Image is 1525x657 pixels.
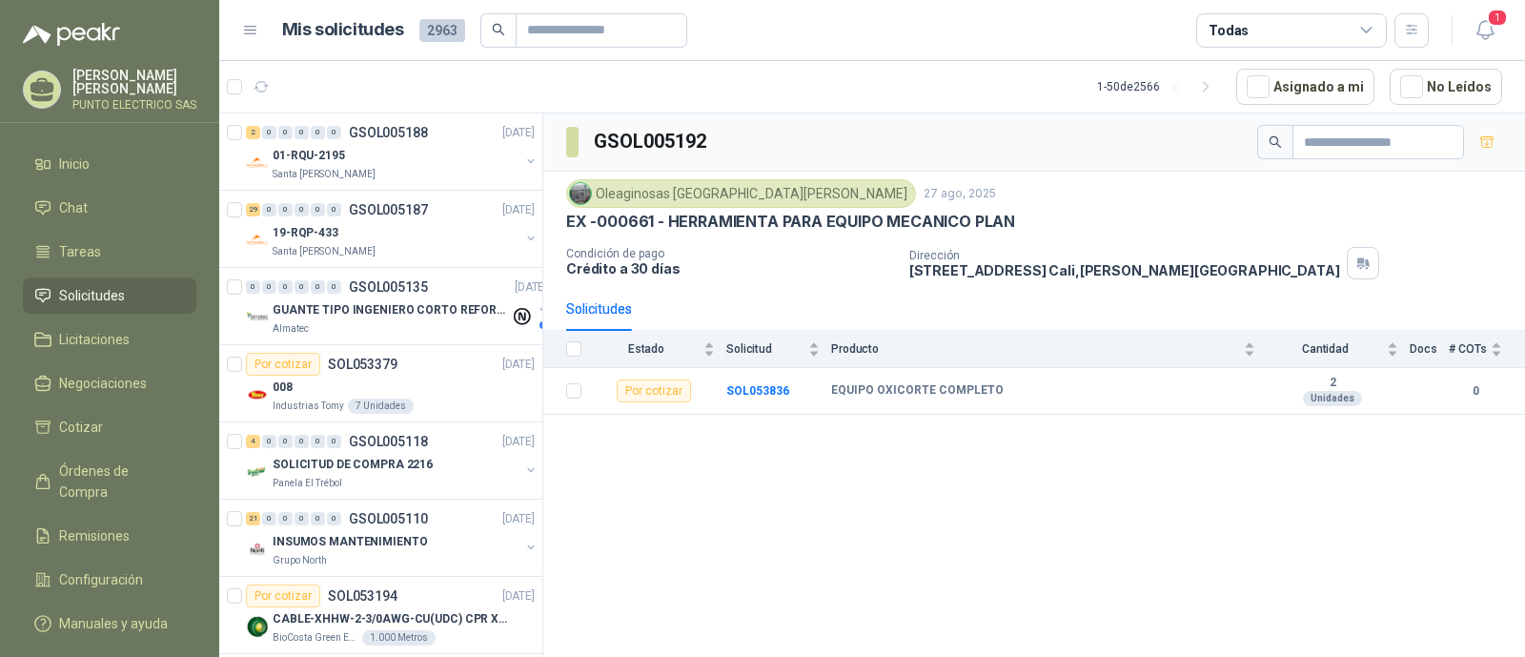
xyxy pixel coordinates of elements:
[1303,391,1362,406] div: Unidades
[566,212,1015,232] p: EX -000661 - HERRAMIENTA PARA EQUIPO MECANICO PLAN
[273,321,309,337] p: Almatec
[246,430,539,491] a: 4 0 0 0 0 0 GSOL005118[DATE] Company LogoSOLICITUD DE COMPRA 2216Panela El Trébol
[593,331,726,368] th: Estado
[327,280,341,294] div: 0
[273,456,433,474] p: SOLICITUD DE COMPRA 2216
[278,280,293,294] div: 0
[295,512,309,525] div: 0
[502,510,535,528] p: [DATE]
[593,342,700,356] span: Estado
[273,379,293,397] p: 008
[502,587,535,606] p: [DATE]
[349,435,428,448] p: GSOL005118
[502,433,535,451] p: [DATE]
[1269,135,1282,149] span: search
[23,606,196,642] a: Manuales y ayuda
[831,342,1240,356] span: Producto
[23,23,120,46] img: Logo peakr
[327,203,341,216] div: 0
[726,342,804,356] span: Solicitud
[349,512,428,525] p: GSOL005110
[278,203,293,216] div: 0
[59,613,168,634] span: Manuales y ayuda
[1097,72,1221,102] div: 1 - 50 de 2566
[295,280,309,294] div: 0
[273,476,342,491] p: Panela El Trébol
[246,280,260,294] div: 0
[328,589,397,603] p: SOL053194
[726,331,831,368] th: Solicitud
[1410,331,1449,368] th: Docs
[1209,20,1249,41] div: Todas
[1449,342,1487,356] span: # COTs
[726,384,789,398] a: SOL053836
[831,331,1267,368] th: Producto
[566,260,894,277] p: Crédito a 30 días
[262,126,276,139] div: 0
[311,126,325,139] div: 0
[311,280,325,294] div: 0
[246,121,539,182] a: 2 0 0 0 0 0 GSOL005188[DATE] Company Logo01-RQU-2195Santa [PERSON_NAME]
[59,154,90,175] span: Inicio
[246,507,539,568] a: 21 0 0 0 0 0 GSOL005110[DATE] Company LogoINSUMOS MANTENIMIENTOGrupo North
[246,435,260,448] div: 4
[246,512,260,525] div: 21
[295,203,309,216] div: 0
[273,244,376,259] p: Santa [PERSON_NAME]
[282,16,404,44] h1: Mis solicitudes
[262,512,276,525] div: 0
[349,280,428,294] p: GSOL005135
[246,229,269,252] img: Company Logo
[515,278,547,297] p: [DATE]
[273,610,510,628] p: CABLE-XHHW-2-3/0AWG-CU(UDC) CPR XLPE FR
[924,185,996,203] p: 27 ago, 2025
[246,126,260,139] div: 2
[566,247,894,260] p: Condición de pago
[1267,331,1410,368] th: Cantidad
[219,345,542,422] a: Por cotizarSOL053379[DATE] Company Logo008Industrias Tomy7 Unidades
[492,23,505,36] span: search
[273,399,344,414] p: Industrias Tomy
[295,435,309,448] div: 0
[23,190,196,226] a: Chat
[348,399,414,414] div: 7 Unidades
[1390,69,1502,105] button: No Leídos
[349,126,428,139] p: GSOL005188
[59,461,178,503] span: Órdenes de Compra
[246,306,269,329] img: Company Logo
[246,461,269,483] img: Company Logo
[59,417,103,438] span: Cotizar
[246,383,269,406] img: Company Logo
[23,518,196,554] a: Remisiones
[246,353,320,376] div: Por cotizar
[23,365,196,401] a: Negociaciones
[311,512,325,525] div: 0
[59,197,88,218] span: Chat
[72,99,196,111] p: PUNTO ELECTRICO SAS
[502,201,535,219] p: [DATE]
[327,435,341,448] div: 0
[311,435,325,448] div: 0
[72,69,196,95] p: [PERSON_NAME] [PERSON_NAME]
[327,126,341,139] div: 0
[570,183,591,204] img: Company Logo
[273,533,427,551] p: INSUMOS MANTENIMIENTO
[246,276,551,337] a: 0 0 0 0 0 0 GSOL005135[DATE] Company LogoGUANTE TIPO INGENIERO CORTO REFORZADOAlmatec
[502,124,535,142] p: [DATE]
[327,512,341,525] div: 0
[909,249,1340,262] p: Dirección
[273,553,327,568] p: Grupo North
[23,234,196,270] a: Tareas
[1468,13,1502,48] button: 1
[23,562,196,598] a: Configuración
[362,630,436,646] div: 1.000 Metros
[278,126,293,139] div: 0
[273,224,338,242] p: 19-RQP-433
[59,525,130,546] span: Remisiones
[1267,376,1398,391] b: 2
[1487,9,1508,27] span: 1
[419,19,465,42] span: 2963
[831,383,1004,399] b: EQUIPO OXICORTE COMPLETO
[246,203,260,216] div: 29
